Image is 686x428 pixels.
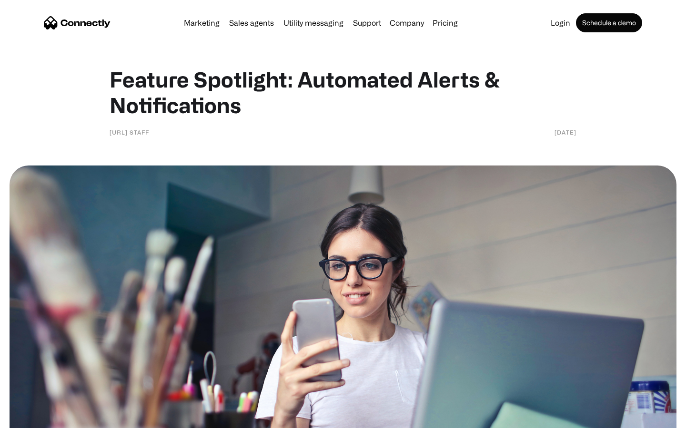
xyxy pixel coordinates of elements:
a: Pricing [429,19,462,27]
div: [URL] staff [110,127,149,137]
div: [DATE] [555,127,576,137]
h1: Feature Spotlight: Automated Alerts & Notifications [110,67,576,118]
a: Login [547,19,574,27]
a: Schedule a demo [576,13,642,32]
a: Marketing [180,19,223,27]
a: Utility messaging [280,19,347,27]
a: Sales agents [225,19,278,27]
ul: Language list [19,411,57,425]
div: Company [390,16,424,29]
a: Support [349,19,385,27]
aside: Language selected: English [10,411,57,425]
